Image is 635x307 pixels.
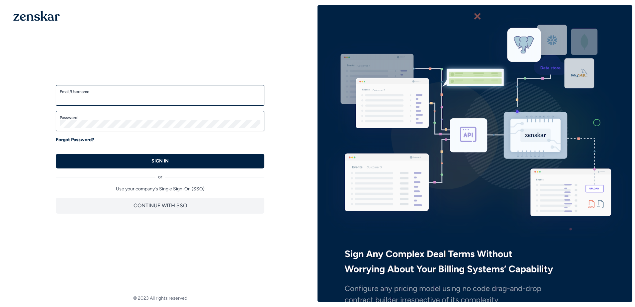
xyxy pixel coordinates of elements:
[56,186,264,192] p: Use your company's Single Sign-On (SSO)
[60,89,260,94] label: Email/Username
[3,295,317,302] footer: © 2023 All rights reserved
[151,158,169,164] p: SIGN IN
[56,198,264,214] button: CONTINUE WITH SSO
[56,154,264,168] button: SIGN IN
[13,11,60,21] img: 1OGAJ2xQqyY4LXKgY66KYq0eOWRCkrZdAb3gUhuVAqdWPZE9SRJmCz+oDMSn4zDLXe31Ii730ItAGKgCKgCCgCikA4Av8PJUP...
[56,137,94,143] a: Forgot Password?
[56,168,264,180] div: or
[60,115,260,120] label: Password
